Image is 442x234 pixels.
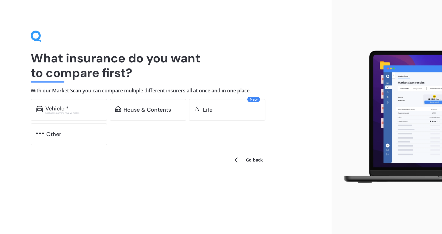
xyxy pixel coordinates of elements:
[45,106,69,112] div: Vehicle *
[203,107,212,113] div: Life
[115,106,121,112] img: home-and-contents.b802091223b8502ef2dd.svg
[46,131,61,137] div: Other
[230,153,267,167] button: Go back
[31,87,301,94] h4: With our Market Scan you can compare multiple different insurers all at once and in one place.
[124,107,171,113] div: House & Contents
[36,106,43,112] img: car.f15378c7a67c060ca3f3.svg
[247,97,260,102] span: New
[45,112,102,114] div: Excludes commercial vehicles
[31,51,301,80] h1: What insurance do you want to compare first?
[36,130,44,136] img: other.81dba5aafe580aa69f38.svg
[194,106,200,112] img: life.f720d6a2d7cdcd3ad642.svg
